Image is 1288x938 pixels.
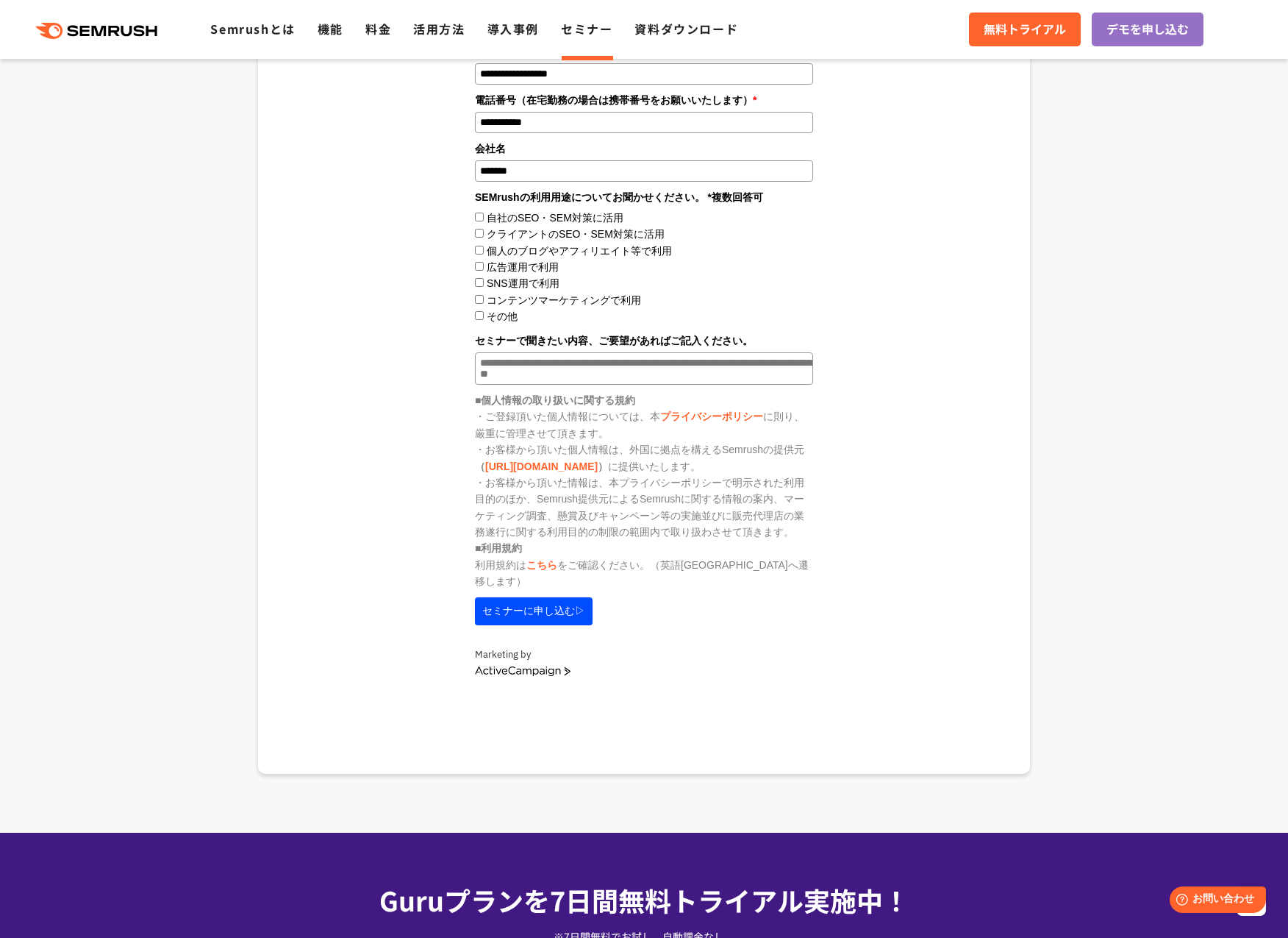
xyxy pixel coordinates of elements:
label: その他 [487,310,518,322]
a: デモを申し込む [1092,13,1203,46]
label: クライアントのSEO・SEM対策に活用 [487,228,665,240]
label: コンテンツマーケティングで利用 [487,294,641,306]
div: Marketing by [475,647,813,663]
h5: ■利用規約 [475,540,813,556]
span: デモを申し込む [1106,20,1189,39]
p: 利用規約は をご確認ください。（英語[GEOGRAPHIC_DATA]へ遷移します） [475,557,813,590]
label: 自社のSEO・SEM対策に活用 [487,212,623,224]
a: セミナー [561,20,612,38]
span: 無料トライアル [984,20,1066,39]
a: プライバシーポリシー [660,411,763,422]
a: 無料トライアル [969,13,1081,46]
a: [URL][DOMAIN_NAME] [485,461,598,472]
label: 会社名 [475,141,813,157]
label: 広告運用で利用 [487,261,559,273]
a: こちら [526,559,557,571]
button: セミナーに申し込む▷ [475,597,593,625]
strong: （ ） [475,461,608,472]
a: 機能 [318,20,343,38]
label: 電話番号（在宅勤務の場合は携帯番号をお願いいたします） [475,92,813,108]
a: 資料ダウンロード [634,20,738,38]
label: セミナーで聞きたい内容、ご要望があればご記入ください。 [475,333,813,349]
a: 活用方法 [413,20,465,38]
p: ・ご登録頂いた個人情報については、本 に則り、厳重に管理させて頂きます。 ・お客様から頂いた個人情報は、外国に拠点を構えるSemrushの提供元 に提供いたします。 ・お客様から頂いた情報は、本... [475,408,813,540]
a: 導入事例 [487,20,539,38]
span: 無料トライアル実施中！ [618,881,909,919]
iframe: Help widget launcher [1157,881,1272,922]
div: Guruプランを7日間 [258,880,1030,920]
legend: SEMrushの利用用途についてお聞かせください。 *複数回答可 [475,189,813,205]
label: SNS運用で利用 [487,277,559,289]
a: Semrushとは [210,20,295,38]
a: 料金 [365,20,391,38]
label: 個人のブログやアフィリエイト等で利用 [487,245,672,257]
h5: ■個人情報の取り扱いに関する規約 [475,392,813,408]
